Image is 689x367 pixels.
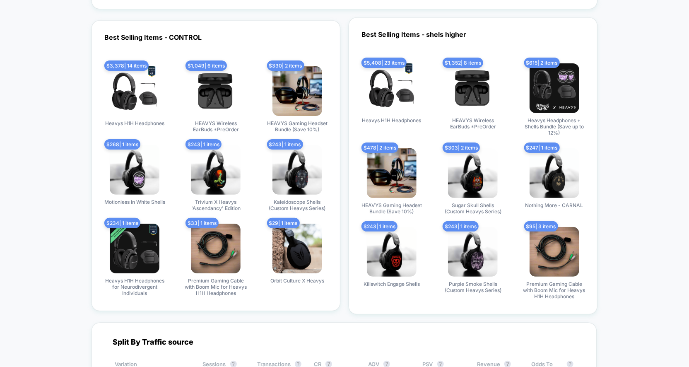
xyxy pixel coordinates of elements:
img: produt [367,148,417,198]
span: $ 243 | 1 items [361,221,397,232]
span: $ 243 | 1 items [443,221,479,232]
span: Purple Smoke Shells (Custom Heavys Series) [442,281,504,293]
img: produt [191,145,241,195]
span: Nothing More - CARNAL [525,202,583,208]
span: $ 1,352 | 8 items [443,58,483,68]
span: $ 268 | 1 items [104,139,140,150]
span: $ 478 | 2 items [361,142,398,153]
span: Killswitch Engage Shells [364,281,420,287]
span: $ 3,378 | 14 items [104,60,149,71]
img: produt [272,66,322,116]
span: HEAVYS Wireless EarBuds *PreOrder [442,117,504,130]
span: Orbit Culture X Heavys [270,278,324,284]
span: Trivium X Heavys 'Ascendancy' Edition [185,199,247,211]
span: $ 95 | 3 items [524,221,558,232]
span: $ 5,408 | 23 items [361,58,407,68]
span: $ 247 | 1 items [524,142,560,153]
img: produt [272,224,322,273]
span: Heavys H1H Headphones [105,120,164,126]
span: HEAVYS Gaming Headset Bundle (Save 10%) [266,120,328,133]
img: produt [367,63,417,113]
span: $ 29 | 1 items [267,218,300,228]
img: produt [272,145,322,195]
div: Split By Traffic source [106,338,582,346]
span: Heavys Headphones + Shells Bundle (Save up to 12%) [523,117,585,136]
img: produt [110,224,159,273]
span: $ 243 | 1 items [267,139,303,150]
img: produt [110,145,159,195]
span: HEAVYS Gaming Headset Bundle (Save 10%) [361,202,423,215]
span: $ 303 | 2 items [443,142,480,153]
img: produt [191,66,241,116]
span: Heavys H1H Headphones [362,117,422,123]
img: produt [448,63,498,113]
img: produt [448,148,498,198]
span: Heavys H1H Headphones for Neurodivergent Individuals [104,278,166,296]
span: Sugar Skull Shells (Custom Heavys Series) [442,202,504,215]
span: Premium Gaming Cable with Boom Mic for Heavys H1H Headphones [523,281,585,299]
span: $ 1,049 | 6 items [185,60,227,71]
span: $ 330 | 2 items [267,60,304,71]
img: produt [530,148,579,198]
span: HEAVYS Wireless EarBuds *PreOrder [185,120,247,133]
span: $ 234 | 1 items [104,218,140,228]
img: produt [191,224,241,273]
img: produt [530,227,579,277]
span: Motionless In White Shells [104,199,165,205]
span: $ 33 | 1 items [185,218,219,228]
img: produt [530,63,579,113]
span: Kaleidoscope Shells (Custom Heavys Series) [266,199,328,211]
span: $ 243 | 1 items [185,139,222,150]
img: produt [448,227,498,277]
img: produt [367,227,417,277]
img: produt [110,66,159,116]
span: Premium Gaming Cable with Boom Mic for Heavys H1H Headphones [185,278,247,296]
span: $ 615 | 2 items [524,58,560,68]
